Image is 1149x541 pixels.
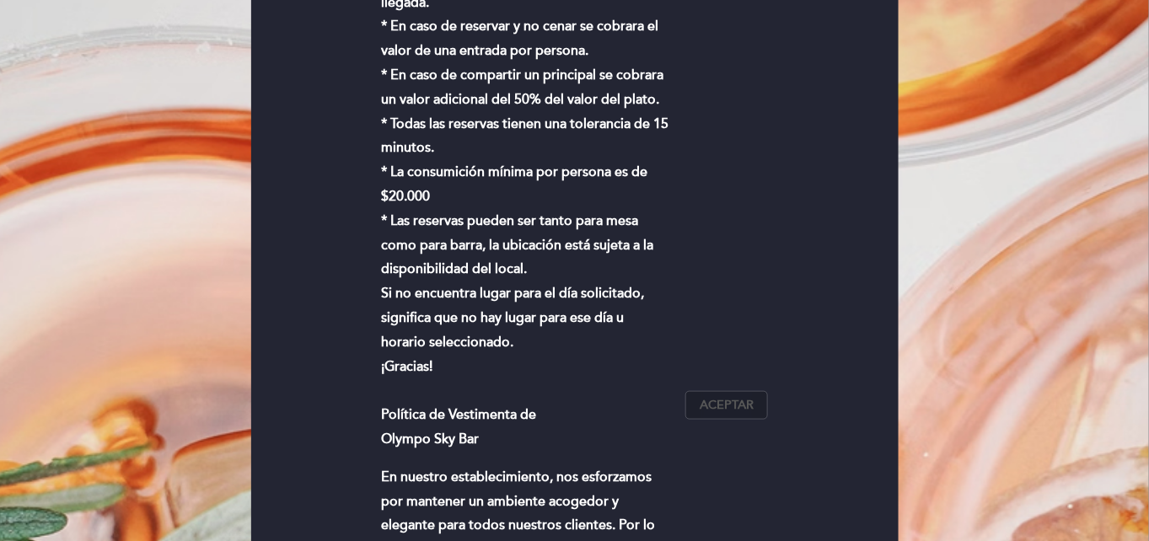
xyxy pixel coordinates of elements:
[381,406,536,423] strong: Política de Vestimenta de
[381,431,479,447] strong: Olympo Sky Bar
[700,397,754,415] span: Aceptar
[685,391,768,420] button: Aceptar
